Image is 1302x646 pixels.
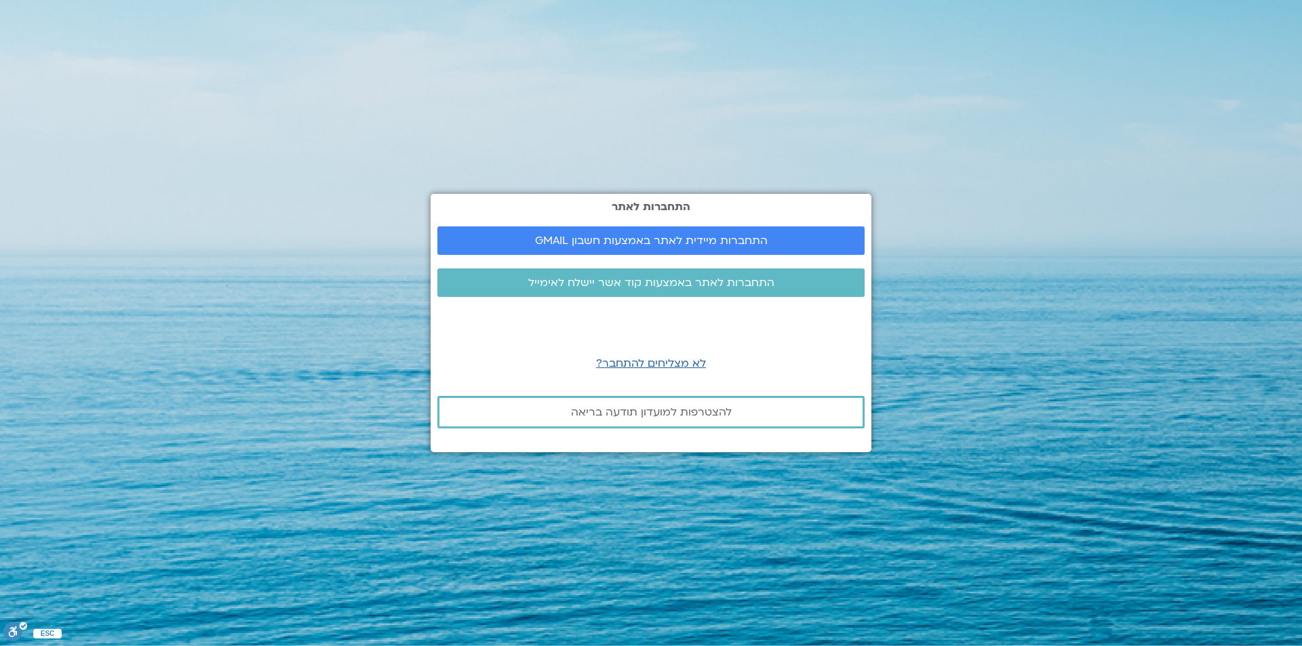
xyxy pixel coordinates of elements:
span: להצטרפות למועדון תודעה בריאה [571,406,732,418]
h2: התחברות לאתר [437,201,865,213]
a: התחברות מיידית לאתר באמצעות חשבון GMAIL [437,226,865,255]
span: התחברות לאתר באמצעות קוד אשר יישלח לאימייל [528,277,774,289]
span: התחברות מיידית לאתר באמצעות חשבון GMAIL [535,235,768,247]
a: התחברות לאתר באמצעות קוד אשר יישלח לאימייל [437,268,865,297]
a: להצטרפות למועדון תודעה בריאה [437,396,865,428]
a: לא מצליחים להתחבר? [596,356,706,371]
